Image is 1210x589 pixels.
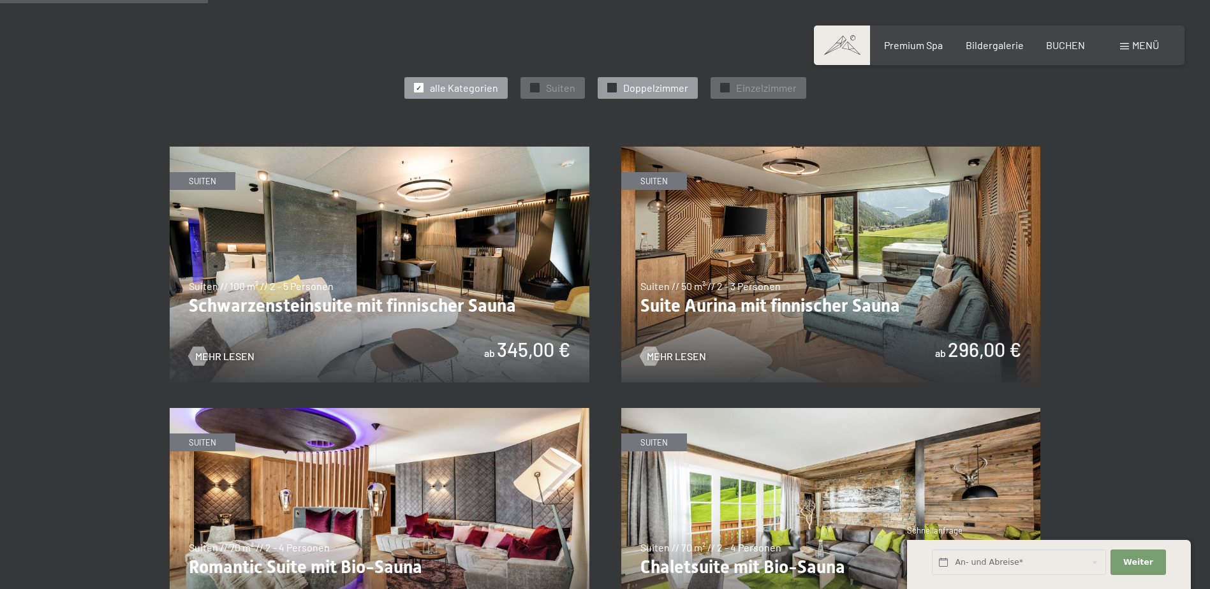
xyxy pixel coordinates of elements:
img: Schwarzensteinsuite mit finnischer Sauna [170,147,589,382]
a: BUCHEN [1046,39,1085,51]
a: Mehr Lesen [640,349,706,363]
span: Mehr Lesen [195,349,255,363]
a: Romantic Suite mit Bio-Sauna [170,409,589,416]
span: Einzelzimmer [736,81,797,95]
span: ✓ [722,84,727,92]
span: alle Kategorien [430,81,498,95]
span: Doppelzimmer [623,81,688,95]
a: Premium Spa [884,39,943,51]
span: Menü [1132,39,1159,51]
button: Weiter [1110,549,1165,576]
span: ✓ [416,84,421,92]
span: Weiter [1123,556,1153,568]
a: Schwarzensteinsuite mit finnischer Sauna [170,147,589,155]
a: Mehr Lesen [189,349,255,363]
span: ✓ [609,84,614,92]
img: Suite Aurina mit finnischer Sauna [621,147,1041,382]
span: Mehr Lesen [647,349,706,363]
span: ✓ [532,84,537,92]
a: Chaletsuite mit Bio-Sauna [621,409,1041,416]
a: Suite Aurina mit finnischer Sauna [621,147,1041,155]
a: Bildergalerie [966,39,1024,51]
span: Suiten [546,81,575,95]
span: Schnellanfrage [907,525,963,535]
